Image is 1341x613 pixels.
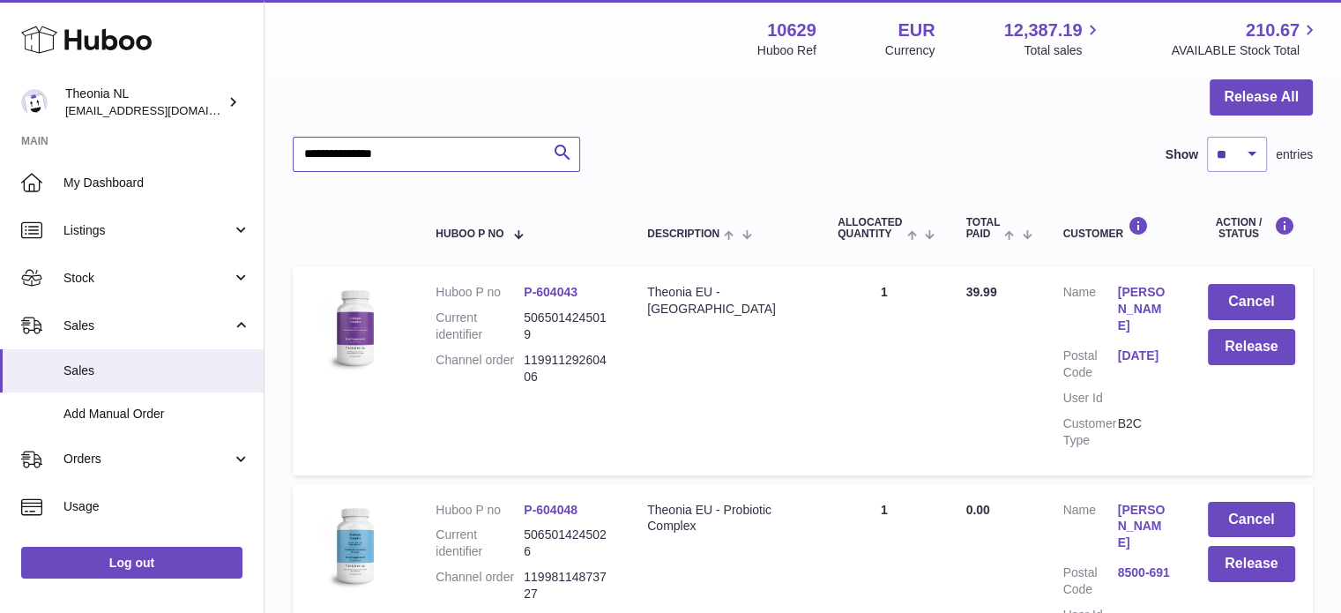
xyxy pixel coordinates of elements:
[1208,284,1295,320] button: Cancel
[310,284,399,372] img: 106291725893172.jpg
[1063,415,1118,449] dt: Customer Type
[65,103,259,117] span: [EMAIL_ADDRESS][DOMAIN_NAME]
[524,503,577,517] a: P-604048
[767,19,816,42] strong: 10629
[63,175,250,191] span: My Dashboard
[436,352,524,385] dt: Channel order
[898,19,935,42] strong: EUR
[1246,19,1300,42] span: 210.67
[885,42,935,59] div: Currency
[63,498,250,515] span: Usage
[436,502,524,519] dt: Huboo P no
[820,266,948,475] td: 1
[1118,564,1173,581] a: 8500-691
[1063,564,1118,598] dt: Postal Code
[1063,216,1173,240] div: Customer
[1063,348,1118,381] dt: Postal Code
[1118,348,1173,364] a: [DATE]
[310,502,399,590] img: 106291725893057.jpg
[1208,546,1295,582] button: Release
[647,228,719,240] span: Description
[524,310,612,343] dd: 5065014245019
[436,284,524,301] dt: Huboo P no
[1063,502,1118,557] dt: Name
[63,406,250,422] span: Add Manual Order
[63,363,250,379] span: Sales
[1003,19,1102,59] a: 12,387.19 Total sales
[1063,284,1118,339] dt: Name
[436,569,524,602] dt: Channel order
[1208,329,1295,365] button: Release
[524,285,577,299] a: P-604043
[1003,19,1082,42] span: 12,387.19
[965,217,1000,240] span: Total paid
[63,222,232,239] span: Listings
[1118,284,1173,334] a: [PERSON_NAME]
[436,310,524,343] dt: Current identifier
[1208,502,1295,538] button: Cancel
[1171,42,1320,59] span: AVAILABLE Stock Total
[63,270,232,287] span: Stock
[524,527,612,560] dd: 5065014245026
[1171,19,1320,59] a: 210.67 AVAILABLE Stock Total
[1210,79,1313,116] button: Release All
[1118,502,1173,552] a: [PERSON_NAME]
[757,42,816,59] div: Huboo Ref
[647,502,802,535] div: Theonia EU - Probiotic Complex
[1166,146,1198,163] label: Show
[21,89,48,116] img: info@wholesomegoods.eu
[1024,42,1102,59] span: Total sales
[436,228,503,240] span: Huboo P no
[1063,390,1118,407] dt: User Id
[965,285,996,299] span: 39.99
[1118,415,1173,449] dd: B2C
[1276,146,1313,163] span: entries
[21,547,242,579] a: Log out
[838,217,903,240] span: ALLOCATED Quantity
[1208,216,1295,240] div: Action / Status
[647,284,802,318] div: Theonia EU - [GEOGRAPHIC_DATA]
[524,352,612,385] dd: 11991129260406
[965,503,989,517] span: 0.00
[436,527,524,560] dt: Current identifier
[524,569,612,602] dd: 11998114873727
[65,86,224,119] div: Theonia NL
[63,318,232,334] span: Sales
[63,451,232,467] span: Orders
